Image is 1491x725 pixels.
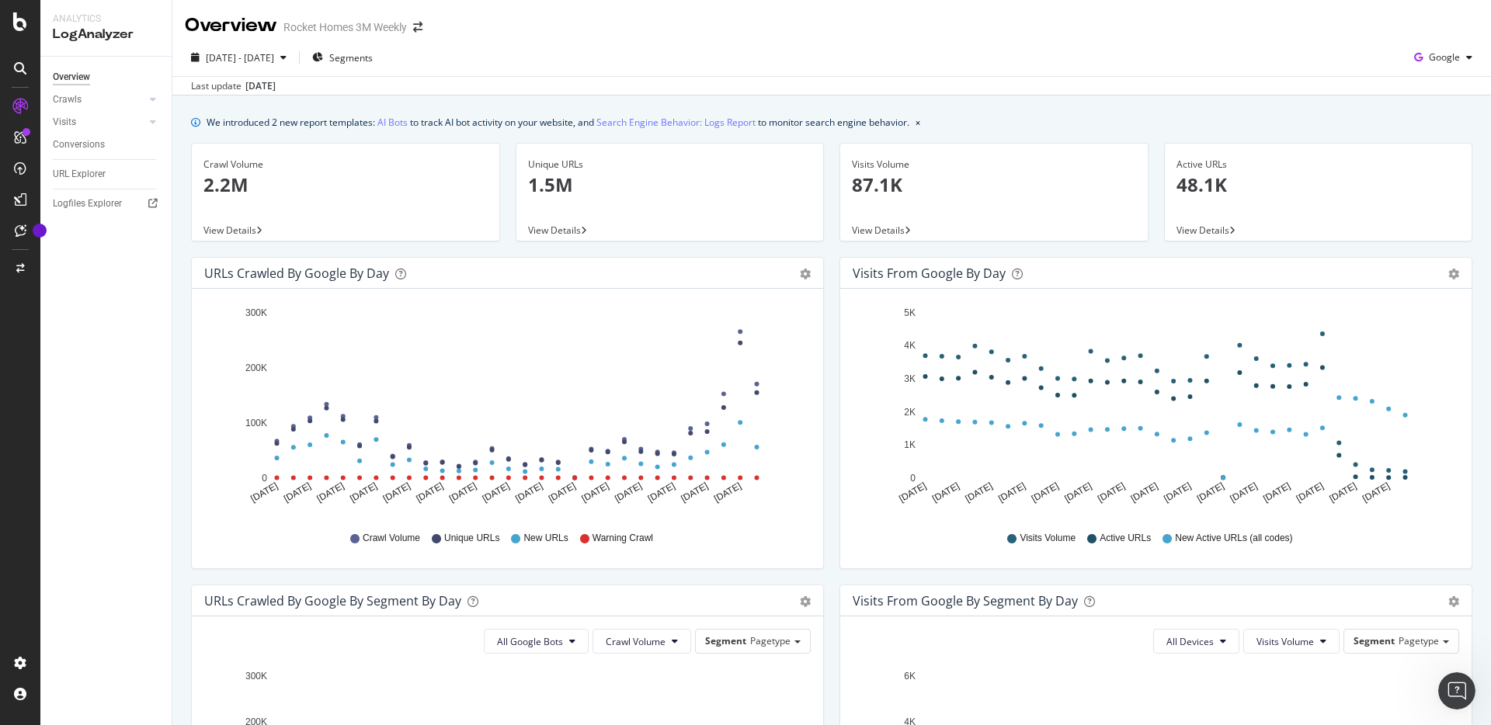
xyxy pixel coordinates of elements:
div: Active URLs [1176,158,1461,172]
text: 3K [904,373,916,384]
a: Search Engine Behavior: Logs Report [596,114,756,130]
div: gear [1448,596,1459,607]
text: [DATE] [613,480,644,505]
text: [DATE] [897,480,928,505]
span: Unique URLs [444,532,499,545]
div: Visits from Google By Segment By Day [853,593,1078,609]
span: Crawl Volume [606,635,666,648]
span: Segment [705,634,746,647]
div: URLs Crawled by Google by day [204,265,389,281]
div: Logfiles Explorer [53,196,122,212]
button: Google [1408,45,1479,70]
text: 0 [262,473,267,484]
text: 200K [245,362,267,373]
button: All Devices [1153,629,1239,654]
svg: A chart. [204,301,805,517]
text: [DATE] [1229,480,1260,505]
span: View Details [528,224,581,237]
iframe: Intercom live chat [1438,672,1475,709]
span: Active URLs [1100,532,1151,545]
button: [DATE] - [DATE] [185,45,293,70]
span: New Active URLs (all codes) [1175,532,1292,545]
button: Segments [306,45,379,70]
text: [DATE] [1129,480,1160,505]
text: 300K [245,671,267,682]
a: Visits [53,114,145,130]
div: URLs Crawled by Google By Segment By Day [204,593,461,609]
div: Overview [53,69,90,85]
div: Crawls [53,92,82,108]
div: URL Explorer [53,166,106,182]
span: Pagetype [1399,634,1439,647]
span: Pagetype [750,634,791,647]
button: All Google Bots [484,629,589,654]
span: [DATE] - [DATE] [206,51,274,64]
text: [DATE] [1162,480,1193,505]
svg: A chart. [853,301,1454,517]
span: View Details [1176,224,1229,237]
div: Visits Volume [852,158,1136,172]
div: Overview [185,12,277,39]
span: Segment [1354,634,1395,647]
text: [DATE] [1096,480,1127,505]
text: [DATE] [646,480,677,505]
span: Visits Volume [1020,532,1076,545]
div: Visits [53,114,76,130]
text: [DATE] [248,480,280,505]
text: 4K [904,341,916,352]
text: [DATE] [712,480,743,505]
div: gear [800,596,811,607]
span: All Google Bots [497,635,563,648]
span: Visits Volume [1256,635,1314,648]
div: info banner [191,114,1472,130]
div: LogAnalyzer [53,26,159,43]
p: 2.2M [203,172,488,198]
span: Crawl Volume [363,532,420,545]
a: Conversions [53,137,161,153]
button: Visits Volume [1243,629,1340,654]
div: gear [1448,269,1459,279]
a: AI Bots [377,114,408,130]
text: [DATE] [414,480,445,505]
text: [DATE] [547,480,578,505]
div: Conversions [53,137,105,153]
text: [DATE] [315,480,346,505]
text: [DATE] [348,480,379,505]
text: [DATE] [447,480,478,505]
span: Google [1429,50,1460,64]
span: Segments [329,51,373,64]
div: Visits from Google by day [853,265,1006,281]
div: Unique URLs [528,158,812,172]
text: [DATE] [381,480,412,505]
span: View Details [852,224,905,237]
text: 100K [245,418,267,428]
p: 48.1K [1176,172,1461,198]
text: [DATE] [1062,480,1093,505]
span: New URLs [523,532,568,545]
a: URL Explorer [53,166,161,182]
div: Tooltip anchor [33,224,47,238]
span: View Details [203,224,256,237]
a: Overview [53,69,161,85]
div: Rocket Homes 3M Weekly [283,19,407,35]
div: arrow-right-arrow-left [413,22,422,33]
div: Last update [191,79,276,93]
text: [DATE] [1327,480,1358,505]
text: [DATE] [513,480,544,505]
text: [DATE] [996,480,1027,505]
text: [DATE] [964,480,995,505]
text: [DATE] [1261,480,1292,505]
text: 1K [904,439,916,450]
a: Crawls [53,92,145,108]
span: All Devices [1166,635,1214,648]
text: [DATE] [679,480,710,505]
text: 2K [904,407,916,418]
p: 1.5M [528,172,812,198]
text: 6K [904,671,916,682]
button: Crawl Volume [593,629,691,654]
text: 0 [910,473,916,484]
text: [DATE] [580,480,611,505]
text: [DATE] [282,480,313,505]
